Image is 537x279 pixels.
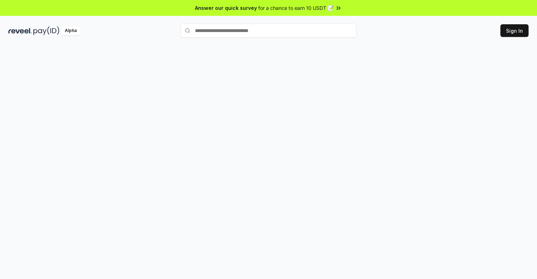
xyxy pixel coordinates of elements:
[61,26,81,35] div: Alpha
[8,26,32,35] img: reveel_dark
[258,4,334,12] span: for a chance to earn 10 USDT 📝
[500,24,529,37] button: Sign In
[33,26,59,35] img: pay_id
[195,4,257,12] span: Answer our quick survey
